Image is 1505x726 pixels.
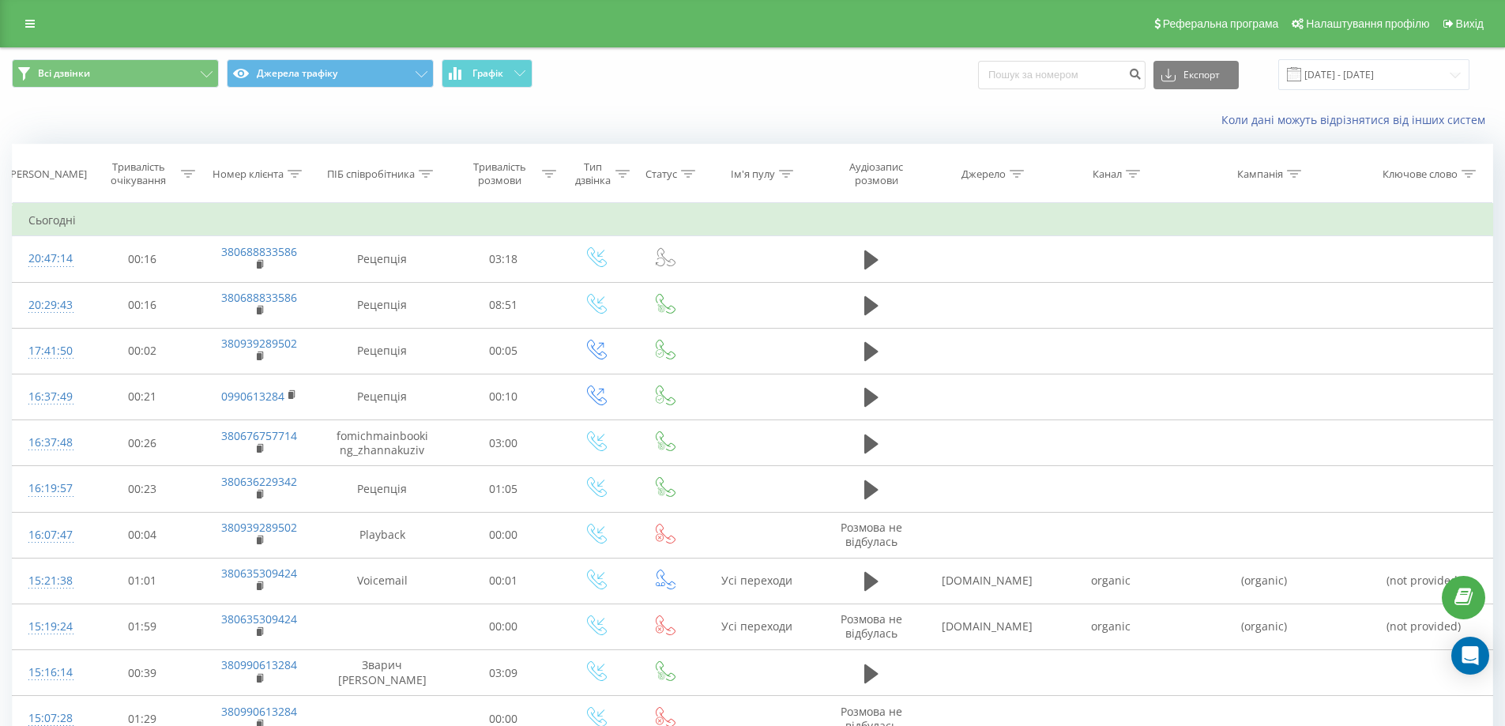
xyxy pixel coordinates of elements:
input: Пошук за номером [978,61,1146,89]
div: [PERSON_NAME] [7,167,87,181]
span: Розмова не відбулась [841,520,902,549]
td: Сьогодні [13,205,1493,236]
td: 03:00 [446,420,561,466]
div: 15:16:14 [28,657,70,688]
td: Рецепція [318,282,446,328]
div: Ключове слово [1383,167,1458,181]
td: (not provided) [1355,558,1492,604]
td: Усі переходи [698,558,816,604]
a: 380636229342 [221,474,297,489]
a: 0990613284 [221,389,284,404]
td: 01:59 [85,604,200,649]
td: 00:00 [446,512,561,558]
a: 380990613284 [221,657,297,672]
td: Рецепція [318,466,446,512]
a: 380939289502 [221,336,297,351]
td: 00:00 [446,604,561,649]
td: 00:39 [85,650,200,696]
div: Номер клієнта [213,167,284,181]
td: Рецепція [318,236,446,282]
div: 15:21:38 [28,566,70,596]
div: Канал [1093,167,1122,181]
div: 16:37:48 [28,427,70,458]
div: Кампанія [1237,167,1283,181]
div: 16:19:57 [28,473,70,504]
div: 17:41:50 [28,336,70,367]
span: Реферальна програма [1163,17,1279,30]
span: Розмова не відбулась [841,611,902,641]
div: 20:47:14 [28,243,70,274]
td: (not provided) [1355,604,1492,649]
span: Всі дзвінки [38,67,90,80]
td: Усі переходи [698,604,816,649]
div: Тип дзвінка [574,160,611,187]
td: 00:21 [85,374,200,419]
td: 03:09 [446,650,561,696]
div: Статус [645,167,677,181]
td: [DOMAIN_NAME] [926,604,1049,649]
td: [DOMAIN_NAME] [926,558,1049,604]
a: 380635309424 [221,566,297,581]
a: 380990613284 [221,704,297,719]
td: 03:18 [446,236,561,282]
td: Voicemail [318,558,446,604]
td: (organic) [1172,558,1355,604]
td: organic [1049,558,1172,604]
a: 380688833586 [221,290,297,305]
button: Графік [442,59,532,88]
td: fomichmainbooking_zhannakuziv [318,420,446,466]
div: Джерело [961,167,1006,181]
div: Тривалість розмови [461,160,539,187]
button: Джерела трафіку [227,59,434,88]
td: 00:04 [85,512,200,558]
div: Ім'я пулу [731,167,775,181]
td: Рецепція [318,328,446,374]
td: Зварич [PERSON_NAME] [318,650,446,696]
div: Open Intercom Messenger [1451,637,1489,675]
div: 20:29:43 [28,290,70,321]
td: organic [1049,604,1172,649]
td: 01:05 [446,466,561,512]
td: 00:02 [85,328,200,374]
div: 16:37:49 [28,382,70,412]
button: Всі дзвінки [12,59,219,88]
td: 00:16 [85,236,200,282]
td: 00:23 [85,466,200,512]
div: Тривалість очікування [100,160,178,187]
td: Рецепція [318,374,446,419]
span: Вихід [1456,17,1484,30]
td: 01:01 [85,558,200,604]
div: 15:19:24 [28,611,70,642]
td: 00:16 [85,282,200,328]
td: 00:05 [446,328,561,374]
div: ПІБ співробітника [327,167,415,181]
a: 380676757714 [221,428,297,443]
a: 380939289502 [221,520,297,535]
td: Playback [318,512,446,558]
span: Налаштування профілю [1306,17,1429,30]
a: 380635309424 [221,611,297,626]
td: 00:26 [85,420,200,466]
td: (organic) [1172,604,1355,649]
td: 08:51 [446,282,561,328]
button: Експорт [1153,61,1239,89]
a: Коли дані можуть відрізнятися вiд інших систем [1221,112,1493,127]
div: Аудіозапис розмови [830,160,922,187]
td: 00:01 [446,558,561,604]
div: 16:07:47 [28,520,70,551]
td: 00:10 [446,374,561,419]
a: 380688833586 [221,244,297,259]
span: Графік [472,68,503,79]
